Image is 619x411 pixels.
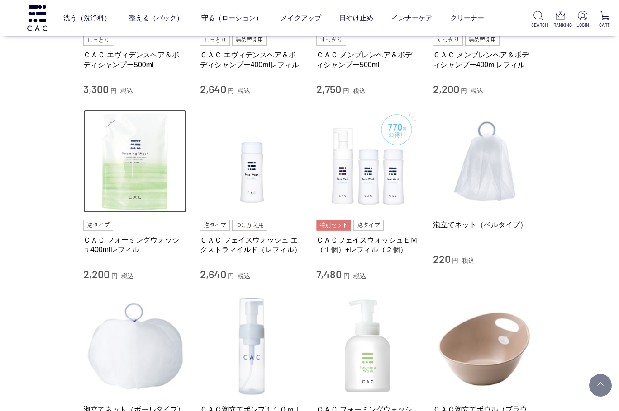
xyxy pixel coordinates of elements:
[232,220,267,231] img: つけかえ用
[120,87,133,94] span: 税込
[553,11,567,28] a: RANKING
[316,50,419,70] a: ＣＡＣ メンブレンヘア＆ボディシャンプー500ml
[238,272,250,280] span: 税込
[433,220,536,229] a: 泡立てネット（ベルタイプ）
[462,257,475,264] span: 税込
[433,50,536,70] a: ＣＡＣ メンブレンヘア＆ボディシャンプー400mlレフィル
[433,110,536,213] img: 泡立てネット（ベルタイプ）
[316,82,341,95] span: 2,750
[121,272,134,280] span: 税込
[531,11,545,28] a: SEARCH
[200,220,230,231] img: 泡タイプ
[433,82,459,95] span: 2,200
[228,272,234,280] span: 円
[343,87,349,94] span: 円
[316,294,419,397] img: ＣＡＣ フォーミングウォッシュ専用泡立てポンプ500mlボトル
[200,50,303,70] a: ＣＡＣ エヴィデンスヘア＆ボディシャンプー400mlレフィル
[111,272,118,280] span: 円
[316,235,419,255] a: ＣＡＣフェイスウォッシュＥＭ（１個）+レフィル（２個）
[576,22,590,28] p: LOGIN
[461,87,467,94] span: 円
[83,110,186,213] img: ＣＡＣ フォーミングウォッシュ400mlレフィル
[353,272,366,280] span: 税込
[83,50,186,70] a: ＣＡＣ エヴィデンスヘア＆ボディシャンプー500ml
[316,220,351,231] img: 特別セット
[129,6,183,30] a: 整える（パック）
[598,22,612,28] p: CART
[316,267,342,280] span: 7,480
[339,6,373,30] a: 日やけ止め
[450,6,484,30] a: クリーナー
[26,5,48,31] img: logo
[200,110,303,213] img: ＣＡＣ フェイスウォッシュ エクストラマイルド（レフィル）
[353,220,383,231] img: 泡タイプ
[63,6,111,30] a: 洗う（洗浄料）
[200,267,226,280] span: 2,640
[200,235,303,255] a: ＣＡＣ フェイスウォッシュ エクストラマイルド（レフィル）
[83,267,110,280] span: 2,200
[83,294,186,397] img: 泡立てネット（ボールタイプ）
[200,294,303,397] img: ＣＡＣ泡立てポンプ１１０ｍｌボトル
[391,6,432,30] a: インナーケア
[83,235,186,255] a: ＣＡＣ フォーミングウォッシュ400mlレフィル
[576,11,590,28] a: LOGIN
[343,272,350,280] span: 円
[452,257,458,264] span: 円
[200,82,226,95] span: 2,640
[598,11,612,28] a: CART
[553,22,567,28] p: RANKING
[281,6,321,30] a: メイクアップ
[353,87,366,94] span: 税込
[83,82,109,95] span: 3,300
[238,87,250,94] span: 税込
[201,6,262,30] a: 守る（ローション）
[110,87,117,94] span: 円
[433,252,451,265] span: 220
[83,220,113,231] img: 泡タイプ
[316,110,419,213] img: ＣＡＣフェイスウォッシュＥＭ（１個）+レフィル（２個）
[433,294,536,397] img: ＣＡＣ泡立てボウル（ブラウン）
[228,87,234,94] span: 円
[471,87,483,94] span: 税込
[531,22,545,28] p: SEARCH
